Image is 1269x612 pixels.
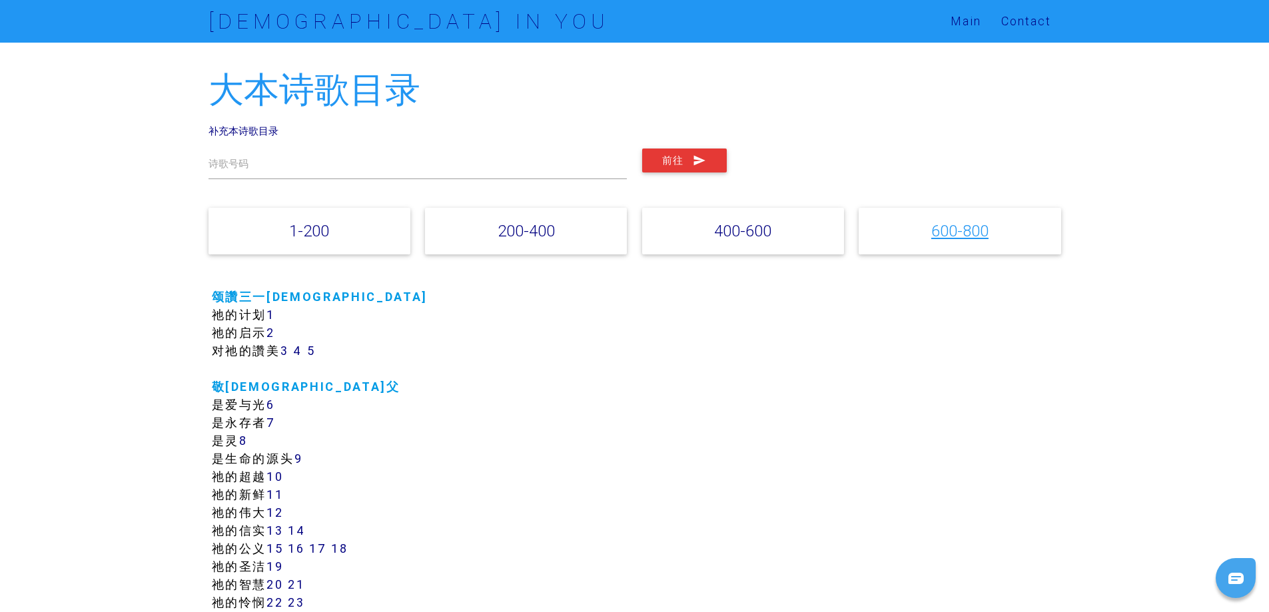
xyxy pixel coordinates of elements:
a: 23 [288,595,304,610]
a: 21 [288,577,304,592]
a: 9 [294,451,303,466]
a: 1 [266,307,275,322]
a: 19 [266,559,283,574]
a: 20 [266,577,283,592]
a: 18 [331,541,348,556]
a: 200-400 [498,221,555,240]
a: 4 [293,343,302,358]
a: 2 [266,325,275,340]
a: 14 [288,523,305,538]
a: 6 [266,397,275,412]
a: 600-800 [931,221,989,240]
a: 400-600 [714,221,771,240]
a: 16 [288,541,304,556]
a: 补充本诗歌目录 [209,125,278,137]
a: 11 [266,487,283,502]
a: 1-200 [289,221,329,240]
a: 3 [280,343,289,358]
h2: 大本诗歌目录 [209,71,1061,110]
a: 15 [266,541,283,556]
a: 17 [309,541,326,556]
a: 22 [266,595,283,610]
a: 5 [307,343,316,358]
a: 8 [239,433,248,448]
button: 前往 [642,149,727,172]
a: 12 [266,505,283,520]
iframe: Chat [1212,552,1259,602]
a: 13 [266,523,283,538]
a: 颂讚三一[DEMOGRAPHIC_DATA] [212,289,428,304]
a: 7 [266,415,276,430]
label: 诗歌号码 [209,156,248,172]
a: 10 [266,469,283,484]
a: 敬[DEMOGRAPHIC_DATA]父 [212,379,400,394]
